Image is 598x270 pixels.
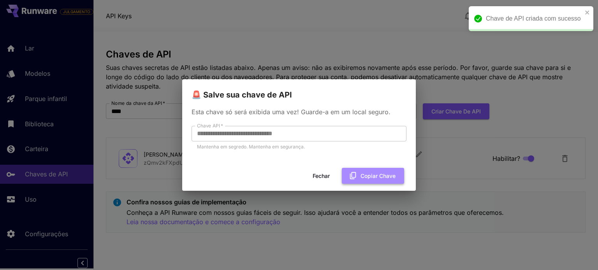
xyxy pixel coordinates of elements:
[192,90,292,99] font: 🚨 Salve sua chave de API
[313,172,330,179] font: Fechar
[342,168,404,184] button: Copiar chave
[197,123,220,129] font: Chave API
[486,15,581,22] font: Chave de API criada com sucesso
[585,9,590,16] button: fechar
[192,108,390,116] font: Esta chave só será exibida uma vez! Guarde-a em um local seguro.
[197,144,305,150] font: Mantenha em segredo. Mantenha em segurança.
[361,172,396,179] font: Copiar chave
[304,168,339,184] button: Fechar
